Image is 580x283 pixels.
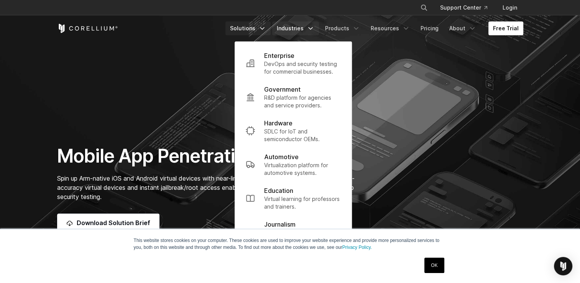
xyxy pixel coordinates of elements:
[411,1,523,15] div: Navigation Menu
[225,21,271,35] a: Solutions
[424,258,444,273] a: OK
[225,21,523,35] div: Navigation Menu
[264,195,341,211] p: Virtual learning for professors and trainers.
[342,245,372,250] a: Privacy Policy.
[240,46,347,80] a: Enterprise DevOps and security testing for commercial businesses.
[240,181,347,215] a: Education Virtual learning for professors and trainers.
[240,148,347,181] a: Automotive Virtualization platform for automotive systems.
[57,24,118,33] a: Corellium Home
[554,257,572,275] div: Open Intercom Messenger
[417,1,431,15] button: Search
[264,128,341,143] p: SDLC for IoT and semiconductor OEMs.
[264,220,296,229] p: Journalism
[366,21,414,35] a: Resources
[434,1,493,15] a: Support Center
[264,94,341,109] p: R&D platform for agencies and service providers.
[264,60,341,76] p: DevOps and security testing for commercial businesses.
[264,118,292,128] p: Hardware
[272,21,319,35] a: Industries
[264,51,294,60] p: Enterprise
[416,21,443,35] a: Pricing
[77,218,150,227] span: Download Solution Brief
[240,80,347,114] a: Government R&D platform for agencies and service providers.
[240,114,347,148] a: Hardware SDLC for IoT and semiconductor OEMs.
[57,145,363,168] h1: Mobile App Penetration Testing
[57,174,355,201] span: Spin up Arm-native iOS and Android virtual devices with near-limitless device and OS combinations...
[496,1,523,15] a: Login
[488,21,523,35] a: Free Trial
[264,186,293,195] p: Education
[264,152,299,161] p: Automotive
[57,214,159,232] a: Download Solution Brief
[445,21,481,35] a: About
[240,215,347,249] a: Journalism Secure solutions for media and community leaders.
[134,237,447,251] p: This website stores cookies on your computer. These cookies are used to improve your website expe...
[264,85,301,94] p: Government
[320,21,365,35] a: Products
[264,161,341,177] p: Virtualization platform for automotive systems.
